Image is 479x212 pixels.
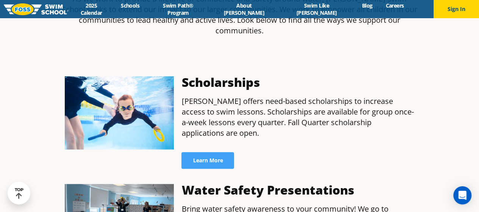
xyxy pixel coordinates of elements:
[453,186,471,204] div: Open Intercom Messenger
[210,2,278,16] a: About [PERSON_NAME]
[355,2,379,9] a: Blog
[181,76,414,88] h3: Scholarships
[181,184,414,196] h3: Water Safety Presentations
[69,2,114,16] a: 2025 Calendar
[181,96,414,138] p: [PERSON_NAME] offers need-based scholarships to increase access to swim lessons. Scholarships are...
[278,2,355,16] a: Swim Like [PERSON_NAME]
[114,2,146,9] a: Schools
[146,2,210,16] a: Swim Path® Program
[193,158,223,163] span: Learn More
[4,3,69,15] img: FOSS Swim School Logo
[379,2,410,9] a: Careers
[181,152,234,169] a: Learn More
[15,187,23,199] div: TOP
